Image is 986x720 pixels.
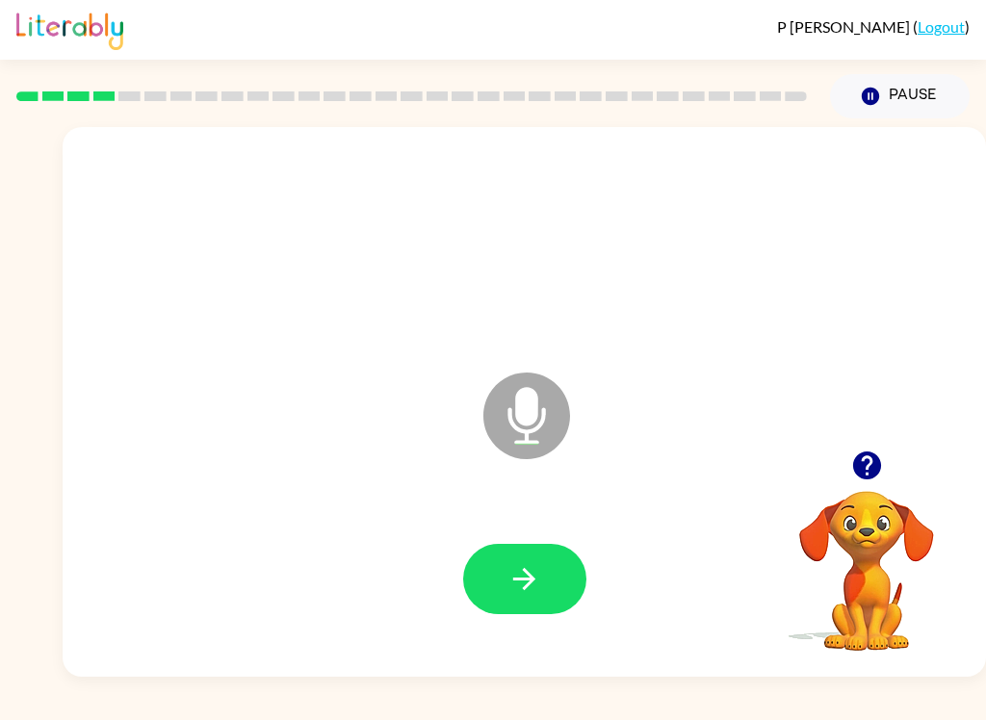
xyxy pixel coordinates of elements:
[777,17,970,36] div: ( )
[830,74,970,118] button: Pause
[918,17,965,36] a: Logout
[777,17,913,36] span: P [PERSON_NAME]
[16,8,123,50] img: Literably
[770,461,963,654] video: Your browser must support playing .mp4 files to use Literably. Please try using another browser.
